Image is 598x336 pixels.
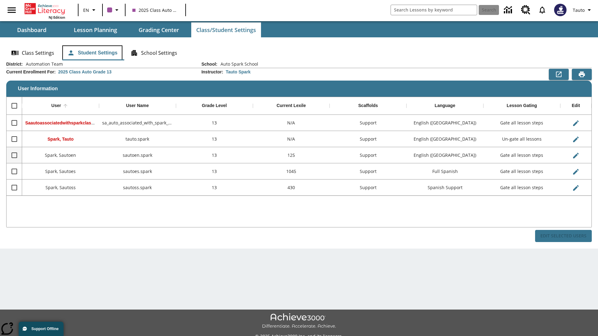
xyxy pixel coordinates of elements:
[391,5,477,15] input: search field
[253,131,330,147] div: N/A
[330,163,406,180] div: Support
[62,45,122,60] button: Student Settings
[330,115,406,131] div: Support
[517,2,534,18] a: Resource Center, Will open in new tab
[6,45,59,60] button: Class Settings
[25,2,65,20] div: Home
[253,147,330,163] div: 125
[507,103,537,109] div: Lesson Gating
[570,4,596,16] button: Profile/Settings
[31,327,59,331] span: Support Offline
[58,69,112,75] div: 2025 Class Auto Grade 13
[549,69,569,80] button: Export to CSV
[80,4,100,16] button: Language: EN, Select a language
[202,69,223,75] h2: Instructor :
[6,45,592,60] div: Class/Student Settings
[570,182,582,194] button: Edit User
[573,7,585,13] span: Tauto
[330,180,406,196] div: Support
[99,147,176,163] div: sautoen.spark
[550,2,570,18] button: Select a new avatar
[483,147,560,163] div: Gate all lesson steps
[99,180,176,196] div: sautoss.spark
[128,22,190,37] button: Grading Center
[217,61,258,67] span: Auto Spark School
[406,131,483,147] div: English (US)
[126,103,149,109] div: User Name
[51,103,61,109] div: User
[483,163,560,180] div: Gate all lesson steps
[99,131,176,147] div: tauto.spark
[572,69,592,80] button: Print Preview
[570,133,582,146] button: Edit User
[277,103,306,109] div: Current Lexile
[6,62,23,67] h2: District :
[570,117,582,129] button: Edit User
[406,180,483,196] div: Spanish Support
[330,131,406,147] div: Support
[6,61,592,242] div: User Information
[330,147,406,163] div: Support
[191,22,261,37] button: Class/Student Settings
[105,4,123,16] button: Class color is purple. Change class color
[25,2,65,15] a: Home
[483,180,560,196] div: Gate all lesson steps
[176,163,253,180] div: 13
[45,168,76,174] span: Spark, Sautoes
[570,149,582,162] button: Edit User
[483,131,560,147] div: Un-gate all lessons
[132,7,178,13] span: 2025 Class Auto Grade 13
[406,115,483,131] div: English (US)
[6,69,56,75] h2: Current Enrollment For :
[126,45,182,60] button: School Settings
[500,2,517,19] a: Data Center
[23,61,63,67] span: Automation Team
[358,103,378,109] div: Scaffolds
[262,313,336,329] img: Achieve3000 Differentiate Accelerate Achieve
[406,163,483,180] div: Full Spanish
[64,22,126,37] button: Lesson Planning
[2,1,21,19] button: Open side menu
[253,163,330,180] div: 1045
[176,180,253,196] div: 13
[554,4,567,16] img: Avatar
[99,163,176,180] div: sautoes.spark
[18,86,58,91] span: User Information
[572,103,580,109] div: Edit
[45,152,76,158] span: Spark, Sautoen
[1,22,63,37] button: Dashboard
[99,115,176,131] div: sa_auto_associated_with_spark_classes
[176,131,253,147] div: 13
[253,180,330,196] div: 430
[83,7,89,13] span: EN
[49,15,65,20] span: NJ Edition
[253,115,330,131] div: N/A
[534,2,550,18] a: Notifications
[176,147,253,163] div: 13
[45,184,76,190] span: Spark, Sautoss
[483,115,560,131] div: Gate all lesson steps
[19,322,64,336] button: Support Offline
[406,147,483,163] div: English (US)
[435,103,455,109] div: Language
[25,120,164,126] span: Saautoassociatedwithsparkclass, Saautoassociatedwithsparkclass
[48,137,74,142] span: Spark, Tauto
[570,166,582,178] button: Edit User
[202,103,227,109] div: Grade Level
[226,69,251,75] div: Tauto Spark
[202,62,217,67] h2: School :
[176,115,253,131] div: 13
